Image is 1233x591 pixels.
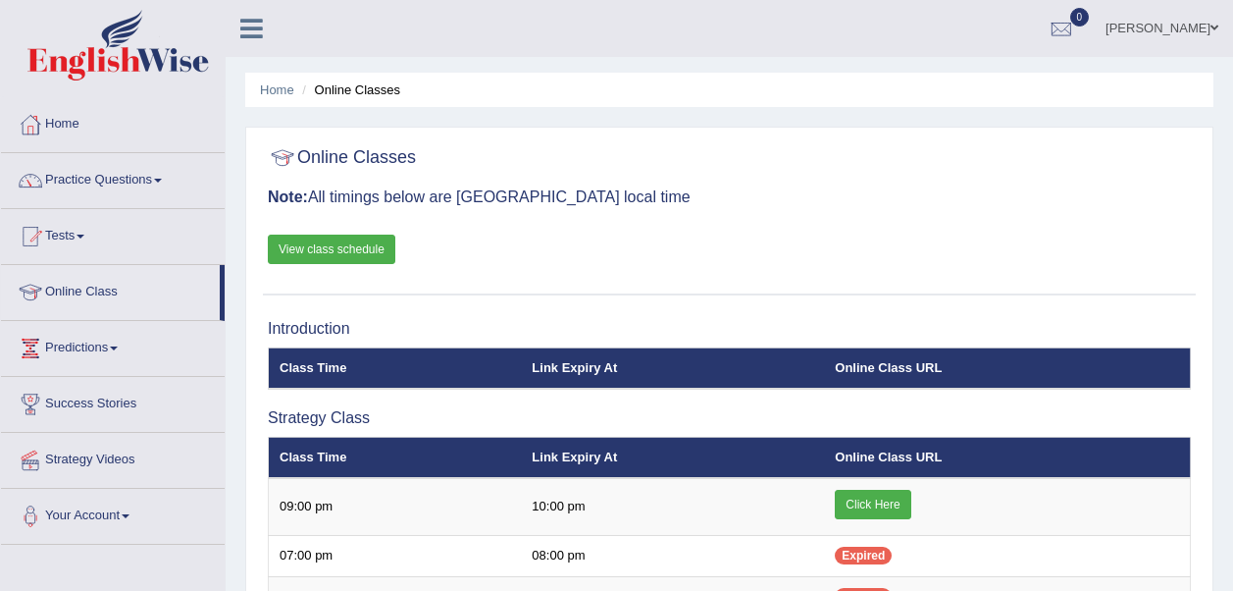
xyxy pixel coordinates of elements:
a: Click Here [835,490,910,519]
td: 07:00 pm [269,536,522,577]
h3: Introduction [268,320,1191,338]
a: Home [1,97,225,146]
a: Your Account [1,489,225,538]
a: Predictions [1,321,225,370]
a: Strategy Videos [1,433,225,482]
h3: All timings below are [GEOGRAPHIC_DATA] local time [268,188,1191,206]
a: Tests [1,209,225,258]
li: Online Classes [297,81,400,99]
a: View class schedule [268,235,395,264]
a: Practice Questions [1,153,225,202]
span: 0 [1070,8,1090,27]
h3: Strategy Class [268,409,1191,427]
th: Link Expiry At [521,437,824,478]
th: Online Class URL [824,348,1190,389]
td: 08:00 pm [521,536,824,577]
td: 09:00 pm [269,478,522,536]
th: Class Time [269,437,522,478]
a: Success Stories [1,377,225,426]
span: Expired [835,547,892,564]
a: Home [260,82,294,97]
th: Link Expiry At [521,348,824,389]
th: Class Time [269,348,522,389]
a: Online Class [1,265,220,314]
th: Online Class URL [824,437,1190,478]
b: Note: [268,188,308,205]
h2: Online Classes [268,143,416,173]
td: 10:00 pm [521,478,824,536]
